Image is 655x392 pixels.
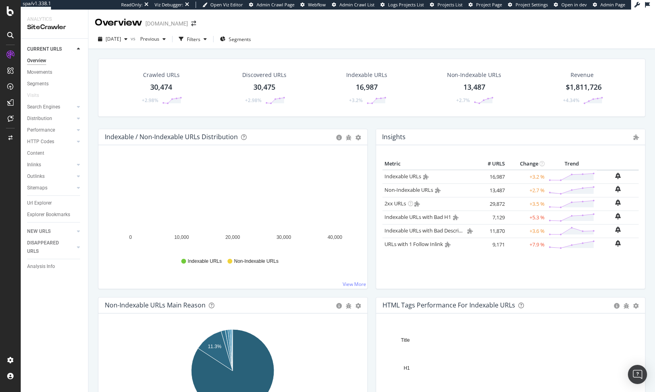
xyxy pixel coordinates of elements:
a: Project Settings [508,2,548,8]
button: [DATE] [95,33,131,45]
div: HTML Tags Performance for Indexable URLs [382,301,515,309]
svg: A chart. [105,158,361,250]
h4: Insights [382,132,406,142]
text: 11.3% [208,344,222,349]
td: 9,171 [475,238,507,251]
div: Discovered URLs [242,71,286,79]
div: Search Engines [27,103,60,111]
div: bug [346,135,351,140]
a: Visits [27,91,47,100]
div: bell-plus [615,186,621,192]
div: NEW URLS [27,227,51,236]
td: +3.2 % [507,170,547,184]
a: Outlinks [27,172,75,181]
span: Open Viz Editor [210,2,243,8]
div: bug [624,303,629,309]
span: Webflow [308,2,326,8]
div: bell-plus [615,173,621,179]
text: 20,000 [226,234,240,240]
div: circle-info [614,303,620,309]
a: Indexable URLs with Bad Description [384,227,471,234]
td: +2.7 % [507,183,547,197]
a: Inlinks [27,161,75,169]
a: Search Engines [27,103,75,111]
text: 30,000 [277,234,291,240]
div: Content [27,149,44,158]
th: Metric [382,158,475,170]
td: 11,870 [475,224,507,238]
text: H1 [404,365,410,371]
td: 13,487 [475,183,507,197]
div: circle-info [336,135,342,140]
span: Project Settings [516,2,548,8]
td: +3.5 % [507,197,547,211]
a: Segments [27,80,82,88]
span: Admin Crawl Page [257,2,294,8]
a: HTTP Codes [27,138,75,146]
i: Admin [414,201,420,207]
span: Segments [229,36,251,43]
span: Non-Indexable URLs [234,258,278,265]
div: arrow-right-arrow-left [191,21,196,26]
a: CURRENT URLS [27,45,75,53]
div: Distribution [27,114,52,123]
span: Admin Crawl List [339,2,375,8]
div: Overview [27,57,46,65]
a: Indexable URLs with Bad H1 [384,213,451,221]
th: Change [507,158,547,170]
a: Project Page [469,2,502,8]
td: 29,872 [475,197,507,211]
th: # URLS [475,158,507,170]
td: +7.9 % [507,238,547,251]
a: View More [343,281,366,288]
span: vs [131,35,137,42]
a: Open Viz Editor [202,2,243,8]
i: Admin [633,134,639,140]
text: 40,000 [327,234,342,240]
div: Non-Indexable URLs [447,71,501,79]
div: bell-plus [615,227,621,233]
span: Revenue [571,71,594,79]
a: Analysis Info [27,262,82,271]
div: Visits [27,91,39,100]
i: Admin [423,174,429,179]
a: Open in dev [554,2,587,8]
span: $1,811,726 [566,82,602,92]
div: Non-Indexable URLs Main Reason [105,301,206,309]
div: bell-plus [615,213,621,219]
i: Admin [435,187,441,193]
text: 10,000 [174,234,189,240]
div: gear [633,303,639,309]
a: URLs with 1 Follow Inlink [384,240,443,248]
a: Logs Projects List [380,2,424,8]
text: 0 [129,234,132,240]
i: Admin [445,242,451,247]
a: NEW URLS [27,227,75,236]
div: gear [355,135,361,140]
div: Open Intercom Messenger [628,365,647,384]
span: Previous [137,35,159,42]
a: Sitemaps [27,184,75,192]
button: Filters [176,33,210,45]
div: Sitemaps [27,184,47,192]
a: Explorer Bookmarks [27,211,82,219]
span: Project Page [476,2,502,8]
div: Movements [27,68,52,77]
div: bell-plus [615,240,621,246]
td: 16,987 [475,170,507,184]
div: Viz Debugger: [155,2,183,8]
a: Projects List [430,2,463,8]
div: [DOMAIN_NAME] [145,20,188,28]
a: 2xx URLs [384,200,406,207]
div: +2.98% [142,97,158,104]
div: DISAPPEARED URLS [27,239,67,256]
td: +5.3 % [507,211,547,224]
span: Logs Projects List [388,2,424,8]
text: Title [401,337,410,343]
div: Crawled URLs [143,71,180,79]
div: +3.2% [349,97,363,104]
a: Non-Indexable URLs [384,186,433,193]
td: 7,129 [475,211,507,224]
span: 2025 Oct. 5th [106,35,121,42]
